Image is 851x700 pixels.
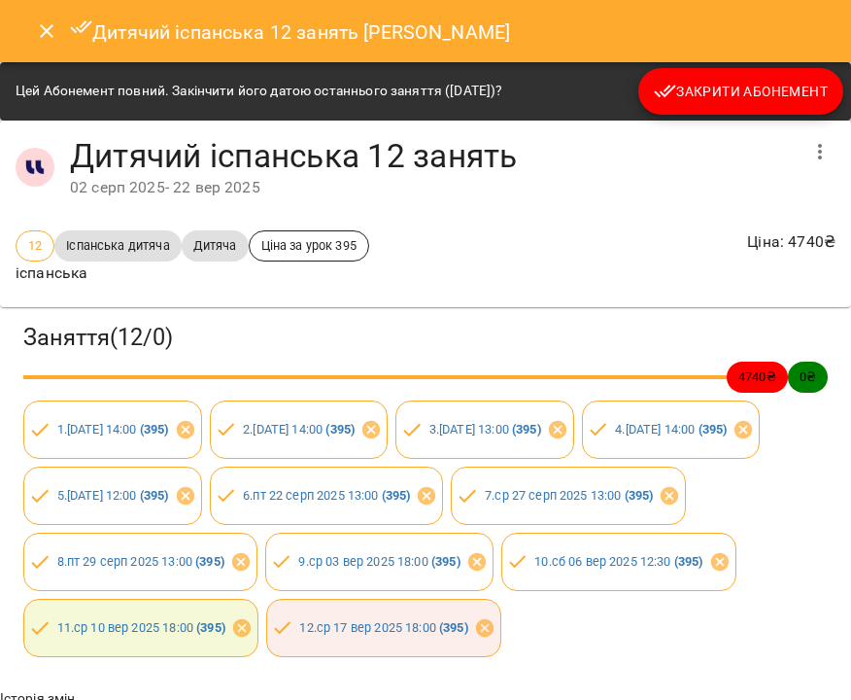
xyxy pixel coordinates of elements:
[382,488,411,503] b: ( 395 )
[243,488,410,503] a: 6.пт 22 серп 2025 13:00 (395)
[57,554,224,569] a: 8.пт 29 серп 2025 13:00 (395)
[439,620,468,635] b: ( 395 )
[140,422,169,437] b: ( 395 )
[23,323,828,353] h3: Заняття ( 12 / 0 )
[395,401,574,459] div: 3.[DATE] 13:00 (395)
[195,554,224,569] b: ( 395 )
[429,422,541,437] a: 3.[DATE] 13:00 (395)
[57,620,225,635] a: 11.ср 10 вер 2025 18:00 (395)
[727,367,788,386] span: 4740 ₴
[182,236,249,255] span: Дитяча
[625,488,654,503] b: ( 395 )
[210,401,389,459] div: 2.[DATE] 14:00 (395)
[196,620,225,635] b: ( 395 )
[23,599,258,657] div: 11.ср 10 вер 2025 18:00 (395)
[16,262,369,285] p: іспанська
[250,236,368,255] span: Ціна за урок 395
[431,554,460,569] b: ( 395 )
[57,488,169,503] a: 5.[DATE] 12:00 (395)
[512,422,541,437] b: ( 395 )
[451,467,686,525] div: 7.ср 27 серп 2025 13:00 (395)
[265,533,494,591] div: 9.ср 03 вер 2025 18:00 (395)
[70,176,797,199] div: 02 серп 2025 - 22 вер 2025
[23,467,202,525] div: 5.[DATE] 12:00 (395)
[266,599,501,657] div: 12.ср 17 вер 2025 18:00 (395)
[615,422,727,437] a: 4.[DATE] 14:00 (395)
[582,401,761,459] div: 4.[DATE] 14:00 (395)
[501,533,736,591] div: 10.сб 06 вер 2025 12:30 (395)
[57,422,169,437] a: 1.[DATE] 14:00 (395)
[23,401,202,459] div: 1.[DATE] 14:00 (395)
[243,422,355,437] a: 2.[DATE] 14:00 (395)
[23,8,70,54] button: Close
[674,554,703,569] b: ( 395 )
[210,467,444,525] div: 6.пт 22 серп 2025 13:00 (395)
[140,488,169,503] b: ( 395 )
[534,554,702,569] a: 10.сб 06 вер 2025 12:30 (395)
[638,68,843,115] button: Закрити Абонемент
[16,74,502,109] div: Цей Абонемент повний. Закінчити його датою останнього заняття ([DATE])?
[23,533,257,591] div: 8.пт 29 серп 2025 13:00 (395)
[17,236,53,255] span: 12
[16,148,54,187] img: 1255ca683a57242d3abe33992970777d.jpg
[325,422,355,437] b: ( 395 )
[698,422,728,437] b: ( 395 )
[70,136,797,176] h4: Дитячий іспанська 12 занять
[485,488,653,503] a: 7.ср 27 серп 2025 13:00 (395)
[747,230,835,254] p: Ціна : 4740 ₴
[788,367,828,386] span: 0 ₴
[299,620,467,635] a: 12.ср 17 вер 2025 18:00 (395)
[654,80,828,103] span: Закрити Абонемент
[298,554,460,569] a: 9.ср 03 вер 2025 18:00 (395)
[54,236,181,255] span: Іспанська дитяча
[70,16,511,48] h6: Дитячий іспанська 12 занять [PERSON_NAME]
